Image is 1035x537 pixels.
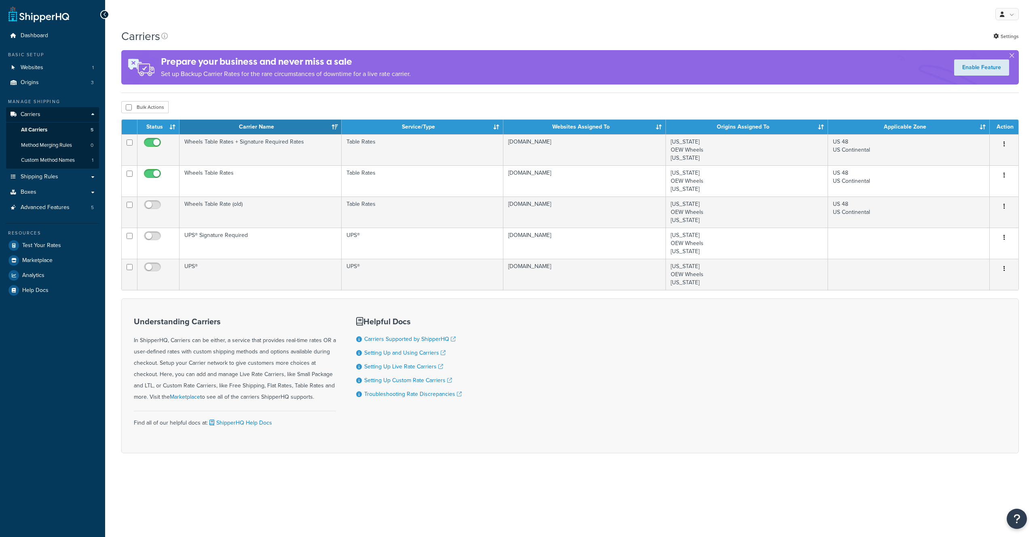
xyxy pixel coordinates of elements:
[993,31,1019,42] a: Settings
[6,107,99,169] li: Carriers
[6,123,99,137] li: All Carriers
[6,200,99,215] a: Advanced Features 5
[356,317,462,326] h3: Helpful Docs
[6,230,99,237] div: Resources
[121,50,161,85] img: ad-rules-rateshop-fe6ec290ccb7230408bd80ed9643f0289d75e0ffd9eb532fc0e269fcd187b520.png
[6,200,99,215] li: Advanced Features
[342,134,504,165] td: Table Rates
[21,173,58,180] span: Shipping Rules
[6,138,99,153] li: Method Merging Rules
[828,165,990,197] td: US 48 US Continental
[954,59,1009,76] a: Enable Feature
[6,75,99,90] a: Origins 3
[503,134,666,165] td: [DOMAIN_NAME]
[6,268,99,283] a: Analytics
[6,169,99,184] a: Shipping Rules
[6,60,99,75] a: Websites 1
[503,165,666,197] td: [DOMAIN_NAME]
[91,127,93,133] span: 5
[828,134,990,165] td: US 48 US Continental
[180,197,342,228] td: Wheels Table Rate (old)
[1007,509,1027,529] button: Open Resource Center
[6,75,99,90] li: Origins
[92,157,93,164] span: 1
[21,142,72,149] span: Method Merging Rules
[666,120,828,134] th: Origins Assigned To: activate to sort column ascending
[21,204,70,211] span: Advanced Features
[342,120,504,134] th: Service/Type: activate to sort column ascending
[91,79,94,86] span: 3
[6,253,99,268] a: Marketplace
[180,120,342,134] th: Carrier Name: activate to sort column ascending
[208,419,272,427] a: ShipperHQ Help Docs
[364,349,446,357] a: Setting Up and Using Carriers
[91,142,93,149] span: 0
[161,68,411,80] p: Set up Backup Carrier Rates for the rare circumstances of downtime for a live rate carrier.
[364,362,443,371] a: Setting Up Live Rate Carriers
[342,259,504,290] td: UPS®
[364,376,452,385] a: Setting Up Custom Rate Carriers
[503,259,666,290] td: [DOMAIN_NAME]
[137,120,180,134] th: Status: activate to sort column ascending
[6,138,99,153] a: Method Merging Rules 0
[8,6,69,22] a: ShipperHQ Home
[828,197,990,228] td: US 48 US Continental
[364,390,462,398] a: Troubleshooting Rate Discrepancies
[666,165,828,197] td: [US_STATE] OEW Wheels [US_STATE]
[6,185,99,200] a: Boxes
[134,317,336,326] h3: Understanding Carriers
[180,259,342,290] td: UPS®
[342,228,504,259] td: UPS®
[6,153,99,168] li: Custom Method Names
[121,101,169,113] button: Bulk Actions
[364,335,456,343] a: Carriers Supported by ShipperHQ
[503,120,666,134] th: Websites Assigned To: activate to sort column ascending
[180,165,342,197] td: Wheels Table Rates
[22,287,49,294] span: Help Docs
[21,32,48,39] span: Dashboard
[828,120,990,134] th: Applicable Zone: activate to sort column ascending
[22,257,53,264] span: Marketplace
[170,393,200,401] a: Marketplace
[6,51,99,58] div: Basic Setup
[21,64,43,71] span: Websites
[180,228,342,259] td: UPS® Signature Required
[666,134,828,165] td: [US_STATE] OEW Wheels [US_STATE]
[6,107,99,122] a: Carriers
[6,28,99,43] a: Dashboard
[21,79,39,86] span: Origins
[6,98,99,105] div: Manage Shipping
[6,153,99,168] a: Custom Method Names 1
[91,204,94,211] span: 5
[21,189,36,196] span: Boxes
[21,127,47,133] span: All Carriers
[990,120,1018,134] th: Action
[503,228,666,259] td: [DOMAIN_NAME]
[666,197,828,228] td: [US_STATE] OEW Wheels [US_STATE]
[666,228,828,259] td: [US_STATE] OEW Wheels [US_STATE]
[21,157,75,164] span: Custom Method Names
[92,64,94,71] span: 1
[161,55,411,68] h4: Prepare your business and never miss a sale
[22,242,61,249] span: Test Your Rates
[6,283,99,298] a: Help Docs
[134,317,336,403] div: In ShipperHQ, Carriers can be either, a service that provides real-time rates OR a user-defined r...
[22,272,44,279] span: Analytics
[6,123,99,137] a: All Carriers 5
[180,134,342,165] td: Wheels Table Rates + Signature Required Rates
[21,111,40,118] span: Carriers
[6,238,99,253] a: Test Your Rates
[134,411,336,429] div: Find all of our helpful docs at:
[666,259,828,290] td: [US_STATE] OEW Wheels [US_STATE]
[121,28,160,44] h1: Carriers
[342,197,504,228] td: Table Rates
[342,165,504,197] td: Table Rates
[6,60,99,75] li: Websites
[503,197,666,228] td: [DOMAIN_NAME]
